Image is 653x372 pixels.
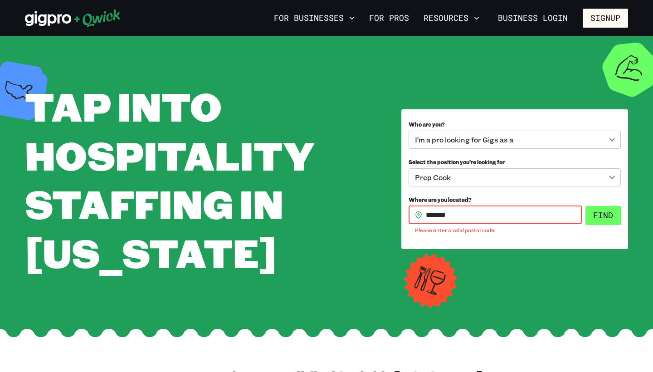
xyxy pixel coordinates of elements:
[583,9,628,28] button: Signup
[409,196,472,203] span: Where are you located?
[409,131,621,149] div: I’m a pro looking for Gigs as a
[409,158,505,166] span: Select the position you’re looking for
[415,226,575,235] p: Please enter a valid postal code.
[490,9,575,28] a: Business Login
[585,206,621,225] button: Find
[420,10,483,26] button: Resources
[270,10,358,26] button: For Businesses
[409,121,445,128] span: Who are you?
[365,10,413,26] a: For Pros
[25,80,314,279] span: Tap into Hospitality Staffing in [US_STATE]
[409,168,621,186] div: Prep Cook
